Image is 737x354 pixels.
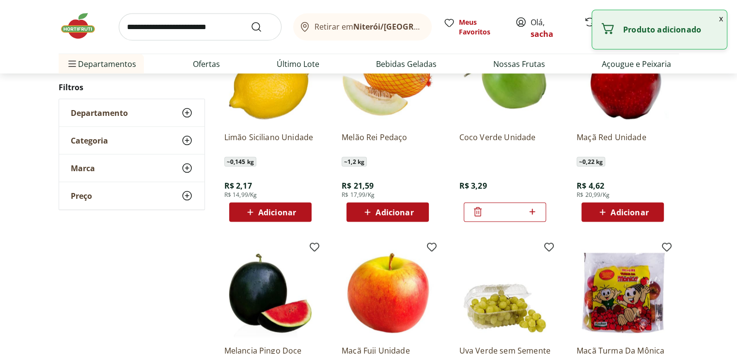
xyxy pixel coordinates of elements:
[66,52,136,76] span: Departamentos
[342,180,374,191] span: R$ 21,59
[342,157,367,167] span: ~ 1,2 kg
[224,132,316,153] a: Limão Siciliano Unidade
[581,203,664,222] button: Adicionar
[342,191,375,199] span: R$ 17,99/Kg
[623,25,719,34] p: Produto adicionado
[531,29,553,39] a: sacha
[59,12,107,41] img: Hortifruti
[459,180,486,191] span: R$ 3,29
[577,191,610,199] span: R$ 20,99/Kg
[229,203,312,222] button: Adicionar
[59,182,204,209] button: Preço
[611,209,648,216] span: Adicionar
[376,58,437,70] a: Bebidas Geladas
[577,245,669,338] img: Maçã Turma Da Mônica - Pacote 1Kg
[577,32,669,124] img: Maçã Red Unidade
[224,180,252,191] span: R$ 2,17
[715,10,727,27] button: Fechar notificação
[71,108,128,118] span: Departamento
[342,132,434,153] a: Melão Rei Pedaço
[258,209,296,216] span: Adicionar
[353,21,464,32] b: Niterói/[GEOGRAPHIC_DATA]
[531,16,574,40] span: Olá,
[342,32,434,124] img: Melão Rei Pedaço
[577,180,604,191] span: R$ 4,62
[59,78,205,97] h2: Filtros
[59,127,204,154] button: Categoria
[577,132,669,153] a: Maçã Red Unidade
[224,245,316,338] img: Melancia Pingo Doce Pedaço
[293,14,432,41] button: Retirar emNiterói/[GEOGRAPHIC_DATA]
[459,17,503,37] span: Meus Favoritos
[346,203,429,222] button: Adicionar
[224,157,256,167] span: ~ 0,145 kg
[251,21,274,33] button: Submit Search
[66,52,78,76] button: Menu
[224,191,257,199] span: R$ 14,99/Kg
[493,58,545,70] a: Nossas Frutas
[59,99,204,127] button: Departamento
[224,32,316,124] img: Limão Siciliano Unidade
[71,191,92,201] span: Preço
[602,58,671,70] a: Açougue e Peixaria
[277,58,319,70] a: Último Lote
[59,155,204,182] button: Marca
[71,163,95,173] span: Marca
[459,245,551,338] img: Uva Verde sem Semente 500g
[376,209,413,216] span: Adicionar
[459,32,551,124] img: Coco Verde Unidade
[314,22,422,31] span: Retirar em
[443,17,503,37] a: Meus Favoritos
[71,136,108,145] span: Categoria
[342,245,434,338] img: Maçã Fuji Unidade
[577,157,605,167] span: ~ 0,22 kg
[193,58,220,70] a: Ofertas
[459,132,551,153] a: Coco Verde Unidade
[119,14,282,41] input: search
